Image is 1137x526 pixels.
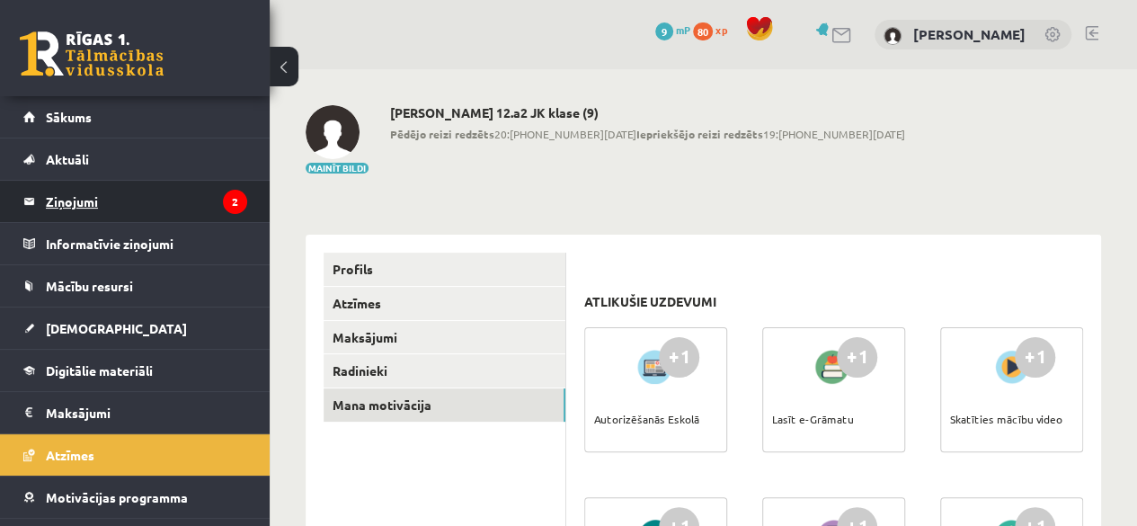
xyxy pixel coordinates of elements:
legend: Ziņojumi [46,181,247,222]
a: Atzīmes [23,434,247,476]
span: Aktuāli [46,151,89,167]
a: Aktuāli [23,138,247,180]
div: Skatīties mācību video [950,388,1062,450]
div: +1 [837,337,877,378]
span: Atzīmes [46,447,94,463]
img: Emīlija Petriņiča [306,105,360,159]
span: 80 [693,22,713,40]
a: Digitālie materiāli [23,350,247,391]
span: Mācību resursi [46,278,133,294]
b: Iepriekšējo reizi redzēts [636,127,763,141]
a: 80 xp [693,22,736,37]
span: Digitālie materiāli [46,362,153,379]
a: [DEMOGRAPHIC_DATA] [23,308,247,349]
a: Maksājumi [23,392,247,433]
legend: Maksājumi [46,392,247,433]
a: Profils [324,253,565,286]
span: [DEMOGRAPHIC_DATA] [46,320,187,336]
legend: Informatīvie ziņojumi [46,223,247,264]
a: Maksājumi [324,321,565,354]
div: +1 [1015,337,1055,378]
a: Mana motivācija [324,388,565,422]
h3: Atlikušie uzdevumi [584,294,716,309]
a: +1 Autorizēšanās Eskolā [584,327,727,452]
b: Pēdējo reizi redzēts [390,127,494,141]
a: Ziņojumi2 [23,181,247,222]
div: Lasīt e-Grāmatu [772,388,854,450]
span: Motivācijas programma [46,489,188,505]
div: Autorizēšanās Eskolā [594,388,699,450]
a: Atzīmes [324,287,565,320]
h2: [PERSON_NAME] 12.a2 JK klase (9) [390,105,905,120]
span: Sākums [46,109,92,125]
a: 9 mP [655,22,690,37]
a: [PERSON_NAME] [913,25,1026,43]
span: xp [715,22,727,37]
a: Sākums [23,96,247,138]
a: Rīgas 1. Tālmācības vidusskola [20,31,164,76]
div: +1 [659,337,699,378]
a: Mācību resursi [23,265,247,307]
span: 9 [655,22,673,40]
span: 20:[PHONE_NUMBER][DATE] 19:[PHONE_NUMBER][DATE] [390,126,905,142]
span: mP [676,22,690,37]
a: Motivācijas programma [23,477,247,518]
button: Mainīt bildi [306,163,369,174]
a: Informatīvie ziņojumi [23,223,247,264]
a: Radinieki [324,354,565,388]
img: Emīlija Petriņiča [884,27,902,45]
i: 2 [223,190,247,214]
